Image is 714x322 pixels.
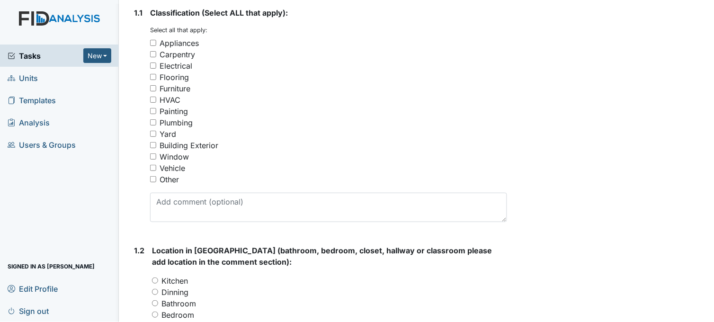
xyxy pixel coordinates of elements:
[8,115,50,130] span: Analysis
[160,117,193,128] div: Plumbing
[150,63,156,69] input: Electrical
[150,85,156,91] input: Furniture
[152,300,158,306] input: Bathroom
[160,37,199,49] div: Appliances
[161,298,196,309] label: Bathroom
[160,151,189,162] div: Window
[160,94,180,106] div: HVAC
[152,246,492,267] span: Location in [GEOGRAPHIC_DATA] (bathroom, bedroom, closet, hallway or classroom please add locatio...
[8,50,83,62] a: Tasks
[8,259,95,274] span: Signed in as [PERSON_NAME]
[150,131,156,137] input: Yard
[150,97,156,103] input: HVAC
[160,83,190,94] div: Furniture
[150,8,288,18] span: Classification (Select ALL that apply):
[160,106,188,117] div: Painting
[152,312,158,318] input: Bedroom
[150,74,156,80] input: Flooring
[152,289,158,295] input: Dinning
[150,153,156,160] input: Window
[160,49,195,60] div: Carpentry
[160,174,179,185] div: Other
[160,60,192,72] div: Electrical
[160,72,189,83] div: Flooring
[8,137,76,152] span: Users & Groups
[161,275,188,286] label: Kitchen
[134,7,143,18] label: 1.1
[8,304,49,318] span: Sign out
[160,140,218,151] div: Building Exterior
[8,281,58,296] span: Edit Profile
[150,165,156,171] input: Vehicle
[83,48,112,63] button: New
[150,108,156,114] input: Painting
[161,309,194,321] label: Bedroom
[160,162,185,174] div: Vehicle
[8,71,38,85] span: Units
[150,142,156,148] input: Building Exterior
[150,40,156,46] input: Appliances
[134,245,144,256] label: 1.2
[161,286,188,298] label: Dinning
[150,176,156,182] input: Other
[152,277,158,284] input: Kitchen
[150,119,156,125] input: Plumbing
[160,128,176,140] div: Yard
[8,93,56,107] span: Templates
[150,51,156,57] input: Carpentry
[150,27,207,34] small: Select all that apply:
